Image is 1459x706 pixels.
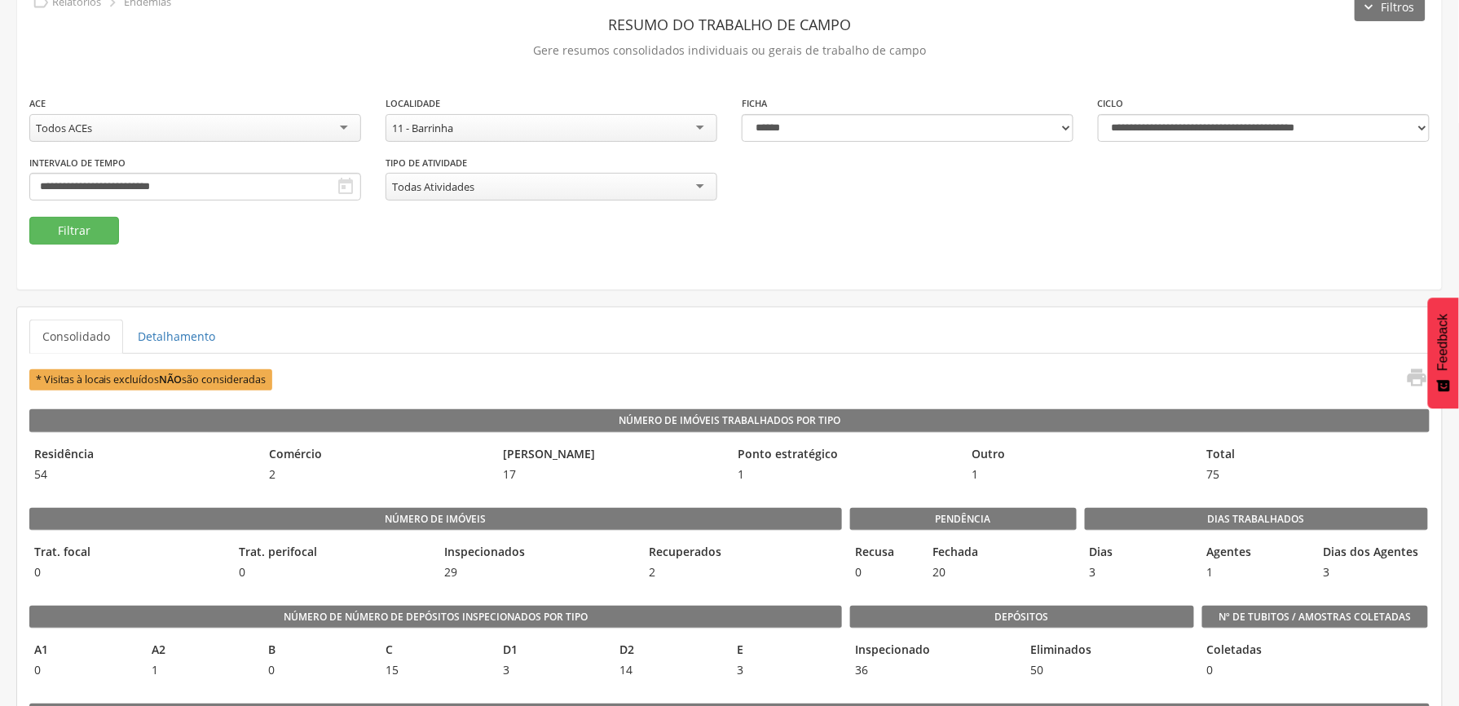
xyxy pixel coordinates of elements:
[850,606,1194,629] legend: Depósitos
[1202,466,1429,483] span: 75
[1026,642,1194,660] legend: Eliminados
[147,662,256,678] span: 1
[29,544,226,563] legend: Trat. focal
[644,544,840,563] legend: Recuperados
[29,642,139,660] legend: A1
[850,544,920,563] legend: Recusa
[1202,606,1429,629] legend: Nº de Tubitos / Amostras coletadas
[850,564,920,580] span: 0
[1202,642,1214,660] legend: Coletadas
[928,564,998,580] span: 20
[644,564,840,580] span: 2
[850,642,1018,660] legend: Inspecionado
[1201,564,1311,580] span: 1
[29,97,46,110] label: ACE
[381,662,490,678] span: 15
[381,642,490,660] legend: C
[439,564,636,580] span: 29
[928,544,998,563] legend: Fechada
[498,662,607,678] span: 3
[1098,97,1124,110] label: Ciclo
[392,121,453,135] div: 11 - Barrinha
[160,373,183,386] b: NÃO
[263,662,372,678] span: 0
[386,97,440,110] label: Localidade
[742,97,767,110] label: Ficha
[29,466,256,483] span: 54
[29,508,842,531] legend: Número de imóveis
[1085,564,1194,580] span: 3
[439,544,636,563] legend: Inspecionados
[264,466,491,483] span: 2
[36,121,92,135] div: Todos ACEs
[498,466,725,483] span: 17
[29,217,119,245] button: Filtrar
[733,446,959,465] legend: Ponto estratégico
[386,157,467,170] label: Tipo de Atividade
[1202,446,1429,465] legend: Total
[498,642,607,660] legend: D1
[29,662,139,678] span: 0
[29,320,123,354] a: Consolidado
[29,446,256,465] legend: Residência
[1405,366,1428,389] i: 
[968,446,1194,465] legend: Outro
[125,320,228,354] a: Detalhamento
[147,642,256,660] legend: A2
[968,466,1194,483] span: 1
[29,606,842,629] legend: Número de Número de Depósitos Inspecionados por Tipo
[615,662,725,678] span: 14
[29,564,226,580] span: 0
[29,39,1430,62] p: Gere resumos consolidados individuais ou gerais de trabalho de campo
[1085,544,1194,563] legend: Dias
[1319,564,1428,580] span: 3
[1436,314,1451,371] span: Feedback
[850,662,1018,678] span: 36
[732,642,841,660] legend: E
[264,446,491,465] legend: Comércio
[29,409,1430,432] legend: Número de Imóveis Trabalhados por Tipo
[29,10,1430,39] header: Resumo do Trabalho de Campo
[615,642,725,660] legend: D2
[392,179,474,194] div: Todas Atividades
[850,508,1077,531] legend: Pendência
[29,369,272,390] span: * Visitas à locais excluídos são consideradas
[1319,544,1428,563] legend: Dias dos Agentes
[733,466,959,483] span: 1
[1085,508,1429,531] legend: Dias Trabalhados
[1026,662,1194,678] span: 50
[263,642,372,660] legend: B
[1395,366,1428,393] a: 
[1202,662,1214,678] span: 0
[498,446,725,465] legend: [PERSON_NAME]
[29,157,126,170] label: Intervalo de Tempo
[234,544,430,563] legend: Trat. perifocal
[732,662,841,678] span: 3
[234,564,430,580] span: 0
[336,177,355,196] i: 
[1201,544,1311,563] legend: Agentes
[1428,298,1459,408] button: Feedback - Mostrar pesquisa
